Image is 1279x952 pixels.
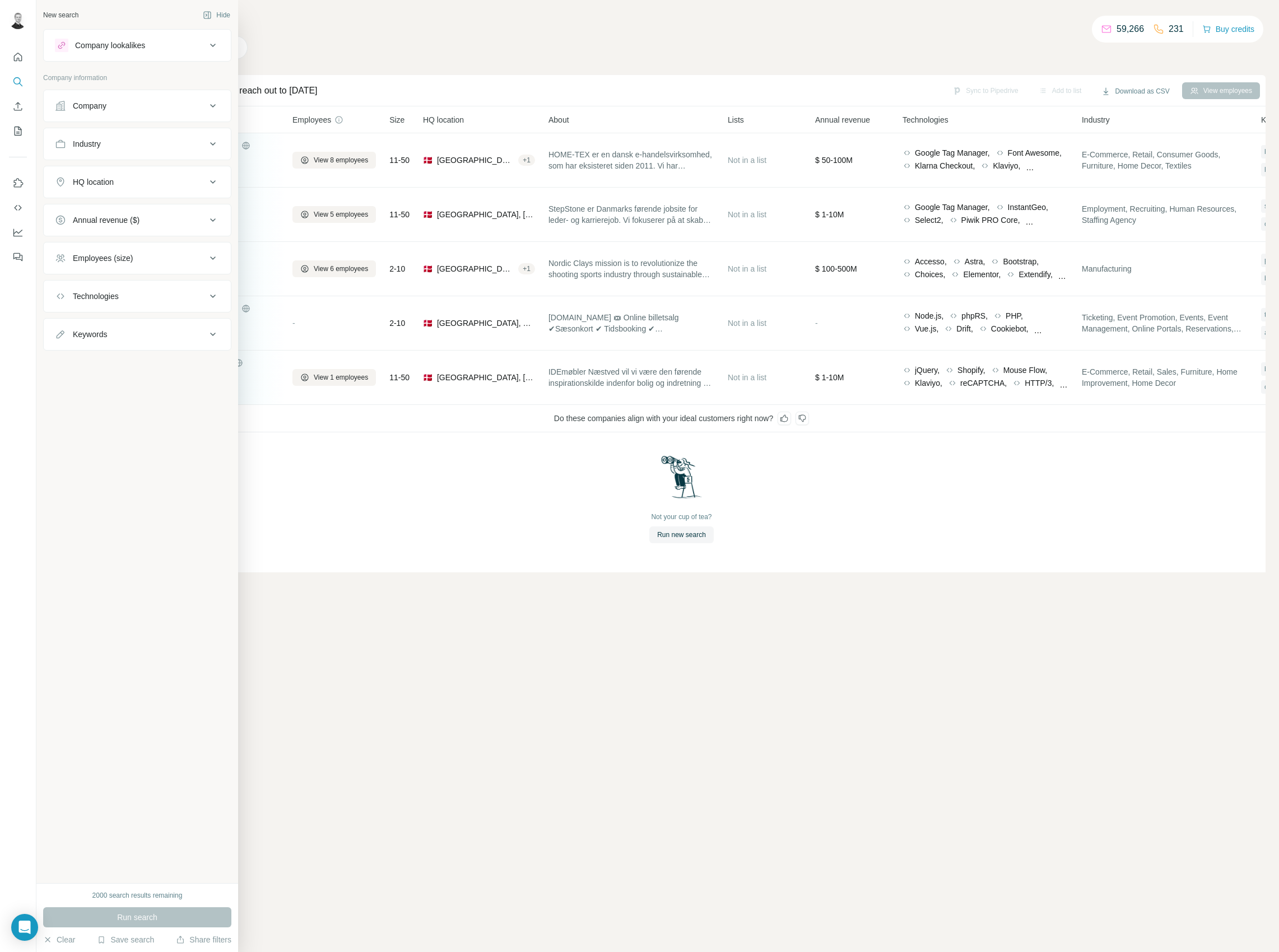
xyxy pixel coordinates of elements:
[815,114,870,125] span: Annual revenue
[73,176,114,188] div: HQ location
[97,405,1266,432] div: Do these companies align with your ideal customers right now?
[961,310,988,321] span: phpRS,
[73,329,107,340] div: Keywords
[1082,366,1248,389] span: E-Commerce, Retail, Sales, Furniture, Home Improvement, Home Decor
[728,156,766,165] span: Not in a list
[314,209,368,220] span: View 5 employees
[991,323,1029,334] span: Cookiebot,
[1082,263,1132,274] span: Manufacturing
[1117,22,1144,36] p: 59,266
[548,258,714,280] span: Nordic Clays mission is to revolutionize the shooting sports industry through sustainable innovat...
[44,207,231,234] button: Annual revenue ($)
[1003,365,1048,376] span: Mouse Flow,
[9,11,27,29] img: Avatar
[11,914,38,941] div: Open Intercom Messenger
[314,155,368,165] span: View 8 employees
[728,319,766,328] span: Not in a list
[915,147,990,158] span: Google Tag Manager,
[9,47,27,67] button: Quick start
[44,321,231,348] button: Keywords
[915,256,947,267] span: Accesso,
[1018,269,1052,280] span: Extendify,
[915,160,975,171] span: Klarna Checkout,
[9,72,27,92] button: Search
[44,130,231,157] button: Industry
[92,890,183,900] div: 2000 search results remaining
[1008,147,1062,158] span: Font Awesome,
[728,373,766,382] span: Not in a list
[956,323,973,334] span: Drift,
[73,138,101,150] div: Industry
[1025,377,1054,389] span: HTTP/3,
[649,526,714,543] button: Run new search
[9,121,27,141] button: My lists
[1003,256,1039,267] span: Bootstrap,
[518,264,535,274] div: + 1
[176,934,231,945] button: Share filters
[73,253,133,264] div: Employees (size)
[44,245,231,272] button: Employees (size)
[389,263,405,274] span: 2-10
[73,100,106,111] div: Company
[314,372,368,382] span: View 1 employees
[97,13,1266,29] h4: Search
[292,114,331,125] span: Employees
[518,155,535,165] div: + 1
[1082,114,1110,125] span: Industry
[651,512,711,522] div: Not your cup of tea?
[389,209,410,220] span: 11-50
[292,152,376,169] button: View 8 employees
[314,264,368,274] span: View 6 employees
[548,203,714,226] span: StepStone er Danmarks førende jobsite for leder- og karrierejob. Vi fokuserer på at skabe det ret...
[1008,202,1048,213] span: InstantGeo,
[44,32,231,59] button: Company lookalikes
[960,377,1007,389] span: reCAPTCHA,
[389,155,410,166] span: 11-50
[915,323,938,334] span: Vue.js,
[292,369,376,386] button: View 1 employees
[815,210,844,219] span: $ 1-10M
[728,210,766,219] span: Not in a list
[915,377,942,389] span: Klaviyo,
[815,264,857,273] span: $ 100-500M
[957,365,985,376] span: Shopify,
[292,260,376,277] button: View 6 employees
[1202,21,1254,37] button: Buy credits
[389,114,404,125] span: Size
[437,155,514,166] span: [GEOGRAPHIC_DATA], [GEOGRAPHIC_DATA]
[423,114,464,125] span: HQ location
[195,7,238,24] button: Hide
[9,96,27,116] button: Enrich CSV
[815,156,853,165] span: $ 50-100M
[1082,312,1248,334] span: Ticketing, Event Promotion, Events, Event Management, Online Portals, Reservations, Trade Shows
[1082,203,1248,226] span: Employment, Recruiting, Human Resources, Staffing Agency
[815,373,844,382] span: $ 1-10M
[437,209,535,220] span: [GEOGRAPHIC_DATA], [GEOGRAPHIC_DATA] of [GEOGRAPHIC_DATA]
[915,269,945,280] span: Choices,
[43,73,231,83] p: Company information
[9,198,27,218] button: Use Surfe API
[43,934,75,945] button: Clear
[728,264,766,273] span: Not in a list
[1006,310,1023,321] span: PHP,
[423,155,432,166] span: 🇩🇰
[44,283,231,310] button: Technologies
[389,372,410,383] span: 11-50
[915,365,940,376] span: jQuery,
[73,214,139,226] div: Annual revenue ($)
[73,291,119,302] div: Technologies
[1169,22,1184,36] p: 231
[43,10,78,20] div: New search
[963,269,1001,280] span: Elementor,
[965,256,985,267] span: Astra,
[423,318,432,329] span: 🇩🇰
[9,173,27,193] button: Use Surfe on LinkedIn
[97,934,154,945] button: Save search
[75,40,145,51] div: Company lookalikes
[548,312,714,334] span: [DOMAIN_NAME] 🎟 Online billetsalg ✔Sæsonkort ✔ Tidsbooking ✔ Pladsreservation ✔ Dit online billet...
[389,318,405,329] span: 2-10
[993,160,1020,171] span: Klaviyo,
[915,202,990,213] span: Google Tag Manager,
[961,214,1020,226] span: Piwik PRO Core,
[548,366,714,389] span: IDEmøbler Næstved vil vi være den førende inspirationskilde indenfor bolig og indretning på [GEOG...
